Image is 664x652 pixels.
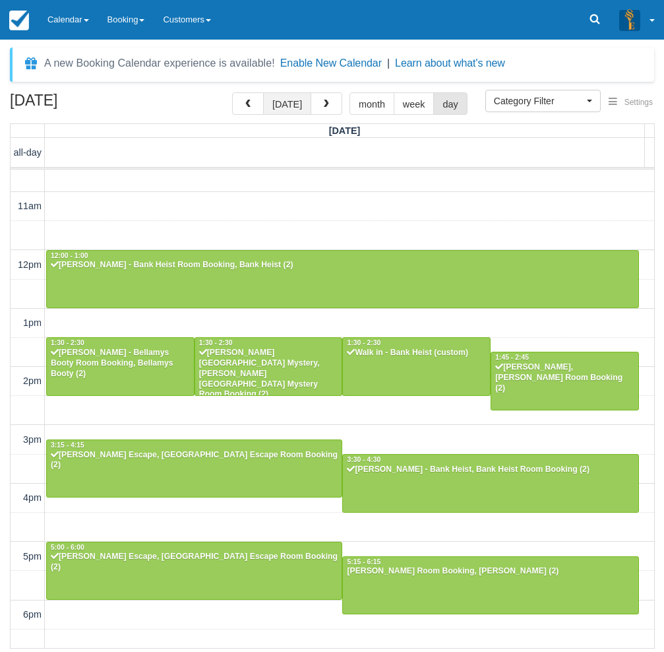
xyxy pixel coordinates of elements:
span: 3:30 - 4:30 [347,456,380,463]
button: [DATE] [263,92,311,115]
button: week [394,92,435,115]
span: 1:45 - 2:45 [495,354,529,361]
a: 5:00 - 6:00[PERSON_NAME] Escape, [GEOGRAPHIC_DATA] Escape Room Booking (2) [46,542,342,600]
div: [PERSON_NAME] - Bellamys Booty Room Booking, Bellamys Booty (2) [50,348,191,379]
span: Category Filter [494,94,584,108]
span: 3:15 - 4:15 [51,441,84,449]
button: month [349,92,394,115]
span: Settings [624,98,653,107]
div: [PERSON_NAME] Escape, [GEOGRAPHIC_DATA] Escape Room Booking (2) [50,450,338,471]
img: checkfront-main-nav-mini-logo.png [9,11,29,30]
span: 1:30 - 2:30 [51,339,84,346]
a: 12:00 - 1:00[PERSON_NAME] - Bank Heist Room Booking, Bank Heist (2) [46,250,639,308]
div: A new Booking Calendar experience is available! [44,55,275,71]
button: Settings [601,93,661,112]
div: Walk in - Bank Heist (custom) [346,348,487,358]
span: 3pm [23,434,42,445]
div: [PERSON_NAME][GEOGRAPHIC_DATA] Mystery, [PERSON_NAME][GEOGRAPHIC_DATA] Mystery Room Booking (2) [198,348,339,400]
div: [PERSON_NAME] - Bank Heist Room Booking, Bank Heist (2) [50,260,635,271]
span: 1pm [23,317,42,328]
button: day [433,92,467,115]
a: 5:15 - 6:15[PERSON_NAME] Room Booking, [PERSON_NAME] (2) [342,556,638,614]
span: 12pm [18,259,42,270]
a: 1:30 - 2:30[PERSON_NAME][GEOGRAPHIC_DATA] Mystery, [PERSON_NAME][GEOGRAPHIC_DATA] Mystery Room Bo... [195,337,343,395]
span: 1:30 - 2:30 [199,339,233,346]
span: 4pm [23,492,42,503]
a: Learn about what's new [395,57,505,69]
div: [PERSON_NAME] Escape, [GEOGRAPHIC_DATA] Escape Room Booking (2) [50,552,338,573]
img: A3 [619,9,640,30]
a: 3:15 - 4:15[PERSON_NAME] Escape, [GEOGRAPHIC_DATA] Escape Room Booking (2) [46,440,342,498]
span: 2pm [23,375,42,386]
span: 5:00 - 6:00 [51,544,84,551]
span: 12:00 - 1:00 [51,252,88,259]
div: [PERSON_NAME], [PERSON_NAME] Room Booking (2) [495,362,635,394]
a: 1:30 - 2:30Walk in - Bank Heist (custom) [342,337,491,395]
span: 1:30 - 2:30 [347,339,380,346]
span: | [387,57,390,69]
a: 1:45 - 2:45[PERSON_NAME], [PERSON_NAME] Room Booking (2) [491,352,639,410]
span: all-day [14,147,42,158]
span: 6pm [23,609,42,620]
span: 5pm [23,551,42,562]
span: [DATE] [329,125,361,136]
a: 1:30 - 2:30[PERSON_NAME] - Bellamys Booty Room Booking, Bellamys Booty (2) [46,337,195,395]
button: Category Filter [485,90,601,112]
h2: [DATE] [10,92,177,117]
div: [PERSON_NAME] - Bank Heist, Bank Heist Room Booking (2) [346,465,634,475]
button: Enable New Calendar [280,57,382,70]
span: 11am [18,201,42,211]
span: 5:15 - 6:15 [347,558,380,566]
div: [PERSON_NAME] Room Booking, [PERSON_NAME] (2) [346,566,634,577]
a: 3:30 - 4:30[PERSON_NAME] - Bank Heist, Bank Heist Room Booking (2) [342,454,638,512]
